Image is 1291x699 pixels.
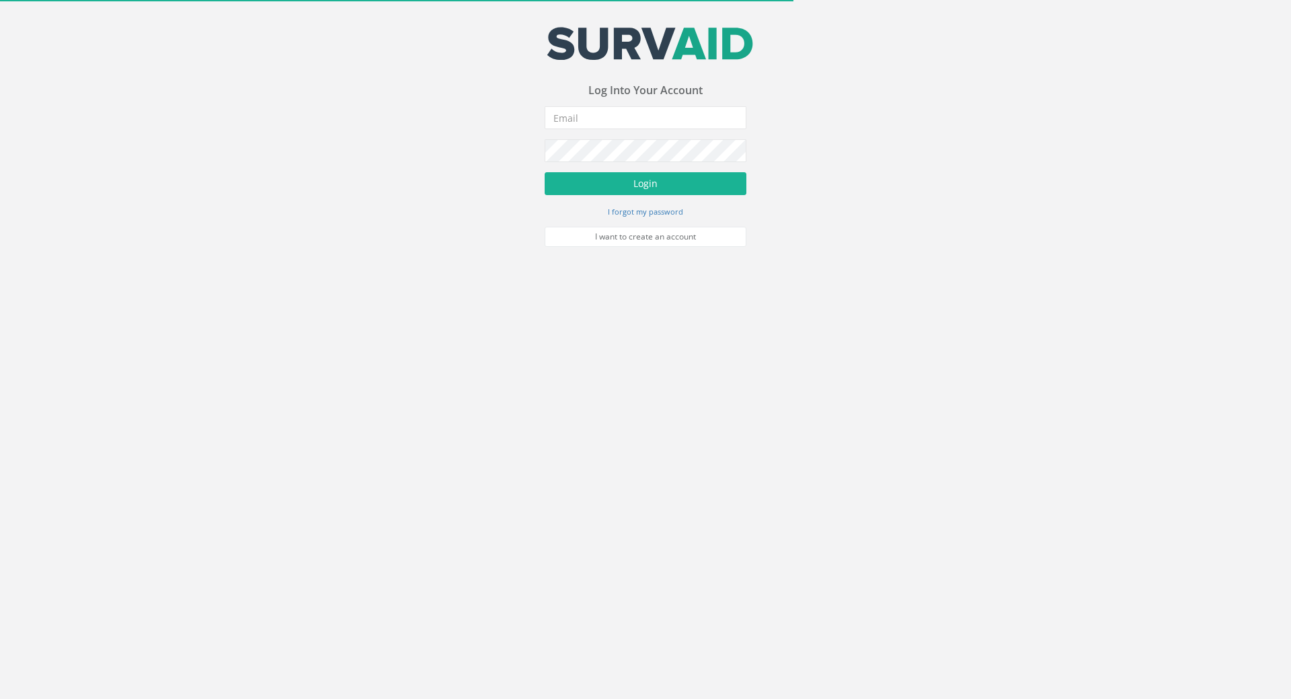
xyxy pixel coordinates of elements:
[545,172,746,195] button: Login
[545,106,746,129] input: Email
[545,85,746,97] h3: Log Into Your Account
[608,205,683,217] a: I forgot my password
[545,227,746,247] a: I want to create an account
[608,207,683,217] small: I forgot my password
